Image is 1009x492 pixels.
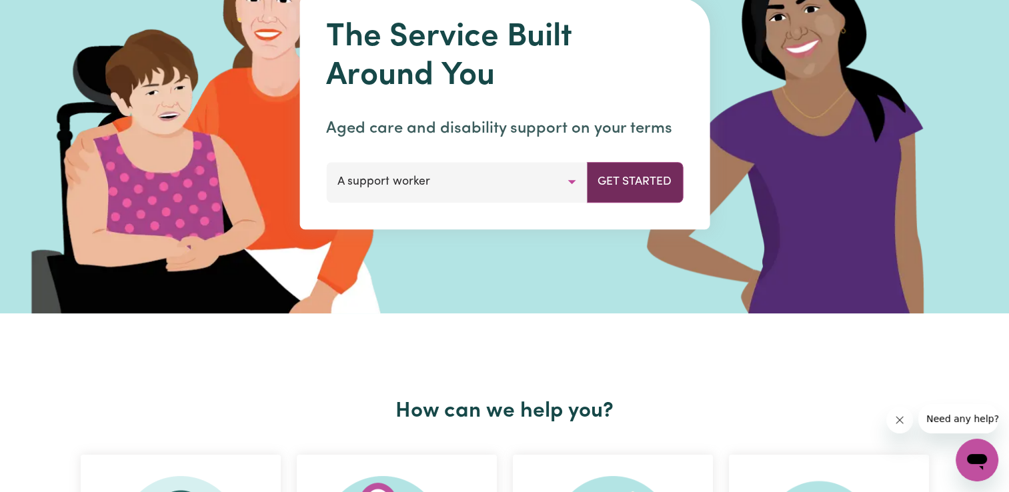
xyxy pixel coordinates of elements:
span: Need any help? [8,9,81,20]
p: Aged care and disability support on your terms [326,117,683,141]
button: A support worker [326,162,587,202]
h2: How can we help you? [73,399,937,424]
iframe: Button to launch messaging window [956,439,998,481]
button: Get Started [586,162,683,202]
iframe: Close message [886,407,913,433]
h1: The Service Built Around You [326,19,683,95]
iframe: Message from company [918,404,998,433]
